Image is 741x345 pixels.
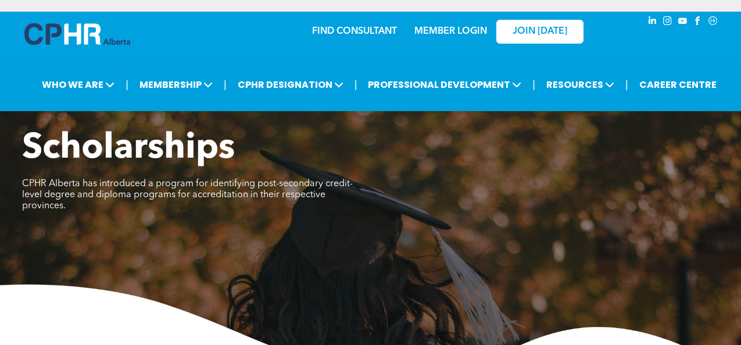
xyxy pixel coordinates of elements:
a: MEMBER LOGIN [414,27,487,36]
img: A blue and white logo for cp alberta [24,23,130,45]
a: CAREER CENTRE [636,74,720,95]
span: JOIN [DATE] [513,26,567,37]
li: | [532,73,535,97]
span: MEMBERSHIP [136,74,216,95]
span: CPHR Alberta has introduced a program for identifying post-secondary credit-level degree and dipl... [22,179,353,211]
a: instagram [661,15,674,30]
span: PROFESSIONAL DEVELOPMENT [364,74,525,95]
li: | [355,73,357,97]
li: | [625,73,628,97]
li: | [224,73,227,97]
span: Scholarships [22,131,235,166]
span: WHO WE ARE [38,74,118,95]
span: CPHR DESIGNATION [234,74,347,95]
a: JOIN [DATE] [496,20,584,44]
a: facebook [692,15,704,30]
a: linkedin [646,15,659,30]
li: | [126,73,128,97]
a: youtube [676,15,689,30]
a: FIND CONSULTANT [312,27,397,36]
a: Social network [707,15,719,30]
span: RESOURCES [543,74,618,95]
